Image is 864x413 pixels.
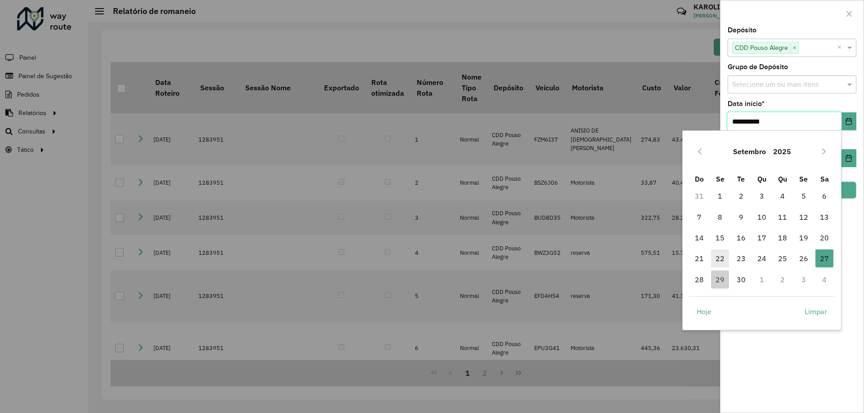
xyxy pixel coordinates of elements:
td: 19 [793,227,814,248]
td: 31 [689,186,710,206]
td: 23 [730,248,751,269]
span: 25 [774,249,792,267]
span: 11 [774,208,792,226]
span: 13 [815,208,833,226]
span: Qu [757,174,766,183]
td: 3 [751,186,772,206]
td: 20 [814,227,835,248]
td: 1 [751,269,772,290]
span: 15 [711,229,729,247]
td: 11 [772,207,793,227]
span: 3 [753,187,771,205]
span: 6 [815,187,833,205]
td: 14 [689,227,710,248]
span: 28 [690,271,708,289]
span: 21 [690,249,708,267]
td: 28 [689,269,710,290]
span: 27 [815,249,833,267]
td: 27 [814,248,835,269]
span: 29 [711,271,729,289]
td: 15 [710,227,730,248]
td: 17 [751,227,772,248]
span: 17 [753,229,771,247]
td: 25 [772,248,793,269]
span: Se [716,174,724,183]
td: 29 [710,269,730,290]
td: 10 [751,207,772,227]
td: 12 [793,207,814,227]
td: 21 [689,248,710,269]
td: 30 [730,269,751,290]
button: Next Month [817,144,831,159]
span: 23 [732,249,750,267]
span: Hoje [697,306,711,317]
button: Choose Month [729,141,769,162]
td: 2 [772,269,793,290]
td: 13 [814,207,835,227]
td: 5 [793,186,814,206]
span: Se [799,174,808,183]
span: 16 [732,229,750,247]
span: 2 [732,187,750,205]
span: 24 [753,249,771,267]
td: 4 [772,186,793,206]
span: 22 [711,249,729,267]
label: Grupo de Depósito [728,62,788,72]
td: 6 [814,186,835,206]
span: 12 [795,208,813,226]
span: 10 [753,208,771,226]
td: 4 [814,269,835,290]
span: 4 [774,187,792,205]
td: 24 [751,248,772,269]
td: 26 [793,248,814,269]
span: 9 [732,208,750,226]
label: Depósito [728,25,756,36]
span: 8 [711,208,729,226]
td: 1 [710,186,730,206]
td: 9 [730,207,751,227]
td: 3 [793,269,814,290]
button: Choose Date [841,149,856,167]
span: 19 [795,229,813,247]
span: 20 [815,229,833,247]
td: 8 [710,207,730,227]
span: Sa [820,174,829,183]
span: 7 [690,208,708,226]
span: Limpar [805,306,827,317]
span: Clear all [837,42,845,53]
button: Choose Date [841,112,856,130]
button: Limpar [797,302,835,320]
button: Hoje [689,302,719,320]
span: 14 [690,229,708,247]
span: × [790,43,798,53]
span: 18 [774,229,792,247]
span: 26 [795,249,813,267]
span: CDD Pouso Alegre [733,42,790,53]
button: Choose Year [769,141,795,162]
td: 18 [772,227,793,248]
div: Choose Date [682,130,841,330]
td: 2 [730,186,751,206]
td: 16 [730,227,751,248]
button: Previous Month [693,144,707,159]
span: 1 [711,187,729,205]
span: Qu [778,174,787,183]
span: 5 [795,187,813,205]
td: 22 [710,248,730,269]
span: Do [695,174,704,183]
span: Te [737,174,745,183]
td: 7 [689,207,710,227]
label: Data início [728,98,765,109]
span: 30 [732,271,750,289]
